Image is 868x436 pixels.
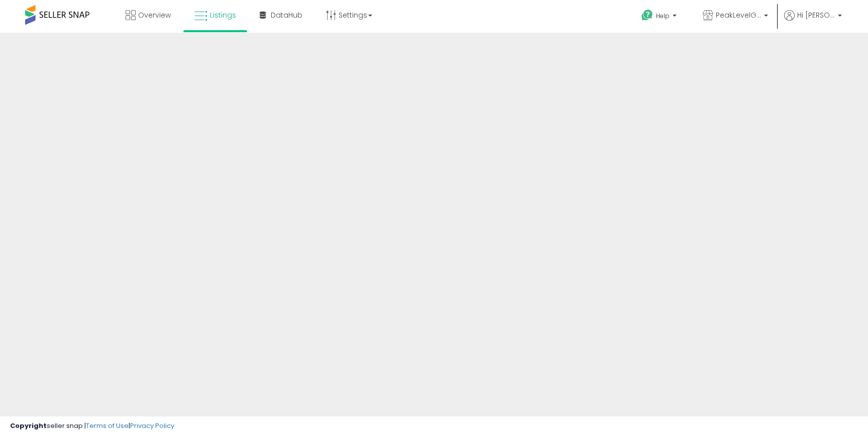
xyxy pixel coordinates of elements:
[130,421,174,430] a: Privacy Policy
[10,421,174,431] div: seller snap | |
[716,10,761,20] span: PeakLevelGoods
[10,421,47,430] strong: Copyright
[784,10,842,33] a: Hi [PERSON_NAME]
[797,10,835,20] span: Hi [PERSON_NAME]
[210,10,236,20] span: Listings
[633,2,687,33] a: Help
[86,421,129,430] a: Terms of Use
[271,10,302,20] span: DataHub
[656,12,670,20] span: Help
[641,9,654,22] i: Get Help
[138,10,171,20] span: Overview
